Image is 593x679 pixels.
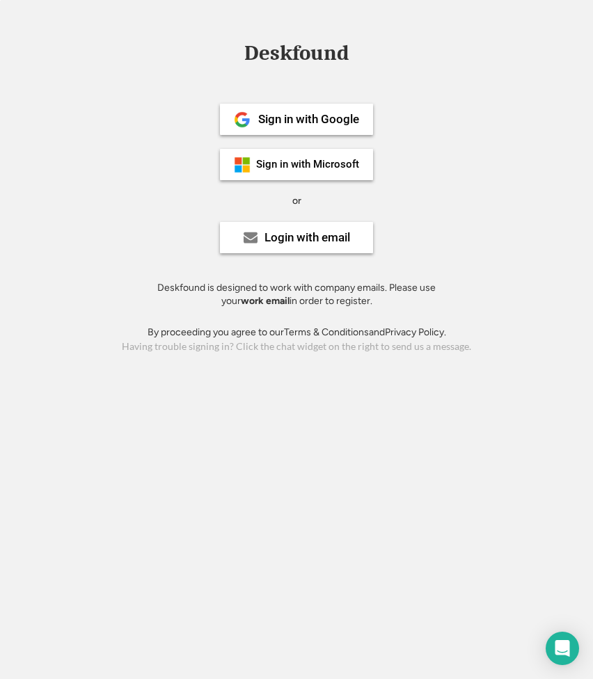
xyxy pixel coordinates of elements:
[292,194,301,208] div: or
[264,232,350,243] div: Login with email
[241,295,290,307] strong: work email
[256,159,359,170] div: Sign in with Microsoft
[237,42,356,64] div: Deskfound
[148,326,446,339] div: By proceeding you agree to our and
[546,632,579,665] div: Open Intercom Messenger
[140,281,453,308] div: Deskfound is designed to work with company emails. Please use your in order to register.
[234,111,251,128] img: 1024px-Google__G__Logo.svg.png
[385,326,446,338] a: Privacy Policy.
[234,157,251,173] img: ms-symbollockup_mssymbol_19.png
[258,113,359,125] div: Sign in with Google
[284,326,369,338] a: Terms & Conditions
